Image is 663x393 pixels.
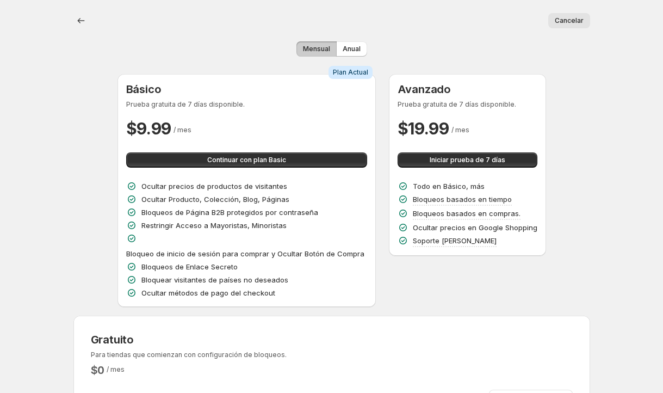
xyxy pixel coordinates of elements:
h3: Básico [126,83,367,96]
p: Todo en Básico, más [413,181,485,192]
p: Ocultar métodos de pago del checkout [141,287,275,298]
p: Restringir Acceso a Mayoristas, Minoristas [141,220,287,231]
p: Bloqueos basados en compras. [413,208,521,219]
span: Cancelar [555,16,584,25]
p: Bloqueos basados en tiempo [413,194,512,205]
span: Anual [343,45,361,53]
p: Bloqueos de Enlace Secreto [141,261,238,272]
p: Bloquear visitantes de países no deseados [141,274,288,285]
p: Prueba gratuita de 7 días disponible. [398,100,537,109]
span: Continuar con plan Basic [207,156,286,164]
h2: $ 19.99 [398,118,449,139]
p: Bloqueo de inicio de sesión para comprar y Ocultar Botón de Compra [126,248,364,259]
span: Mensual [303,45,330,53]
span: / mes [451,126,469,134]
span: Plan Actual [333,68,368,77]
span: / mes [107,365,125,373]
h2: $ 0 [91,364,105,377]
span: / mes [174,126,191,134]
span: Iniciar prueba de 7 días [430,156,505,164]
p: Para tiendas que comienzan con configuración de bloqueos. [91,351,287,359]
p: Ocultar precios de productos de visitantes [141,181,287,192]
p: Bloqueos de Página B2B protegidos por contraseña [141,207,318,218]
h2: $ 9.99 [126,118,172,139]
button: Iniciar prueba de 7 días [398,152,537,168]
button: Mensual [296,41,337,57]
h3: Avanzado [398,83,537,96]
p: Prueba gratuita de 7 días disponible. [126,100,367,109]
button: Anual [336,41,367,57]
p: Soporte [PERSON_NAME] [413,235,497,246]
p: Ocultar Producto, Colección, Blog, Páginas [141,194,289,205]
h3: Gratuito [91,333,287,346]
p: Ocultar precios en Google Shopping [413,222,537,233]
button: Cancelar [548,13,590,28]
button: Volver [73,13,89,28]
button: Continuar con plan Basic [126,152,367,168]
